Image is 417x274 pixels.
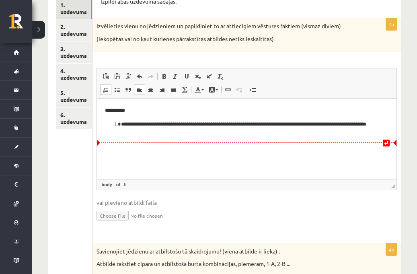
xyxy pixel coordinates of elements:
a: Вставить из Word [123,71,134,82]
p: (iekopētas vai no kaut kurienes pārrakstītas atbildes netiks ieskaitītas) [97,35,357,43]
a: Математика [179,84,190,95]
a: 3. uzdevums [56,41,92,63]
a: Цвет фона [206,84,220,95]
a: Вставить разрыв страницы для печати [247,84,258,95]
a: 6. uzdevums [56,107,92,129]
a: Вставить / удалить маркированный список [111,84,123,95]
a: Цитата [123,84,134,95]
a: Вставить (⌘+V) [100,71,111,82]
a: По ширине [168,84,179,95]
a: Подчеркнутый (⌘+U) [181,71,192,82]
a: Курсив (⌘+I) [170,71,181,82]
a: Повторить (⌘+Y) [145,71,156,82]
p: Savienojiet jēdzienu ar atbilstošu tā skaidrojumu! (viena atbilde ir lieka) . [97,247,357,255]
a: Элемент ol [115,181,122,188]
a: Подстрочный индекс [192,71,203,82]
a: По левому краю [134,84,145,95]
a: Полужирный (⌘+B) [158,71,170,82]
a: Убрать ссылку [234,84,245,95]
a: 2. uzdevums [56,19,92,41]
p: Atbildē rakstiet cipara un atbilstošā burta kombinācijas, piemēram, 1-A, 2-B ... [97,260,357,268]
a: Элемент body [100,181,114,188]
a: 4. uzdevums [56,64,92,85]
a: Rīgas 1. Tālmācības vidusskola [9,14,32,34]
a: Вставить / удалить нумерованный список [100,84,111,95]
a: Надстрочный индекс [203,71,215,82]
a: Цвет текста [192,84,206,95]
span: Перетащите для изменения размера [391,184,395,188]
a: 5. uzdevums [56,85,92,107]
a: По правому краю [156,84,168,95]
a: По центру [145,84,156,95]
a: Элемент li [123,181,128,188]
a: Вставить/Редактировать ссылку (⌘+K) [222,84,234,95]
p: 2p [386,18,397,31]
a: Отменить (⌘+Z) [134,71,145,82]
span: vai pievieno atbildi failā [97,198,397,207]
a: Убрать форматирование [215,71,226,82]
p: Izvēlieties vienu no jēdzieniem un papildiniet to ar attiecīgiem vēstures faktiem (vismaz diviem) [97,22,357,30]
iframe: Визуальный текстовый редактор, wiswyg-editor-user-answer-47433934967700 [97,99,396,179]
p: 4p [386,243,397,256]
body: Визуальный текстовый редактор, wiswyg-editor-user-answer-47434013817640 [8,8,292,57]
a: Вставить только текст (⌘+⇧+V) [111,71,123,82]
